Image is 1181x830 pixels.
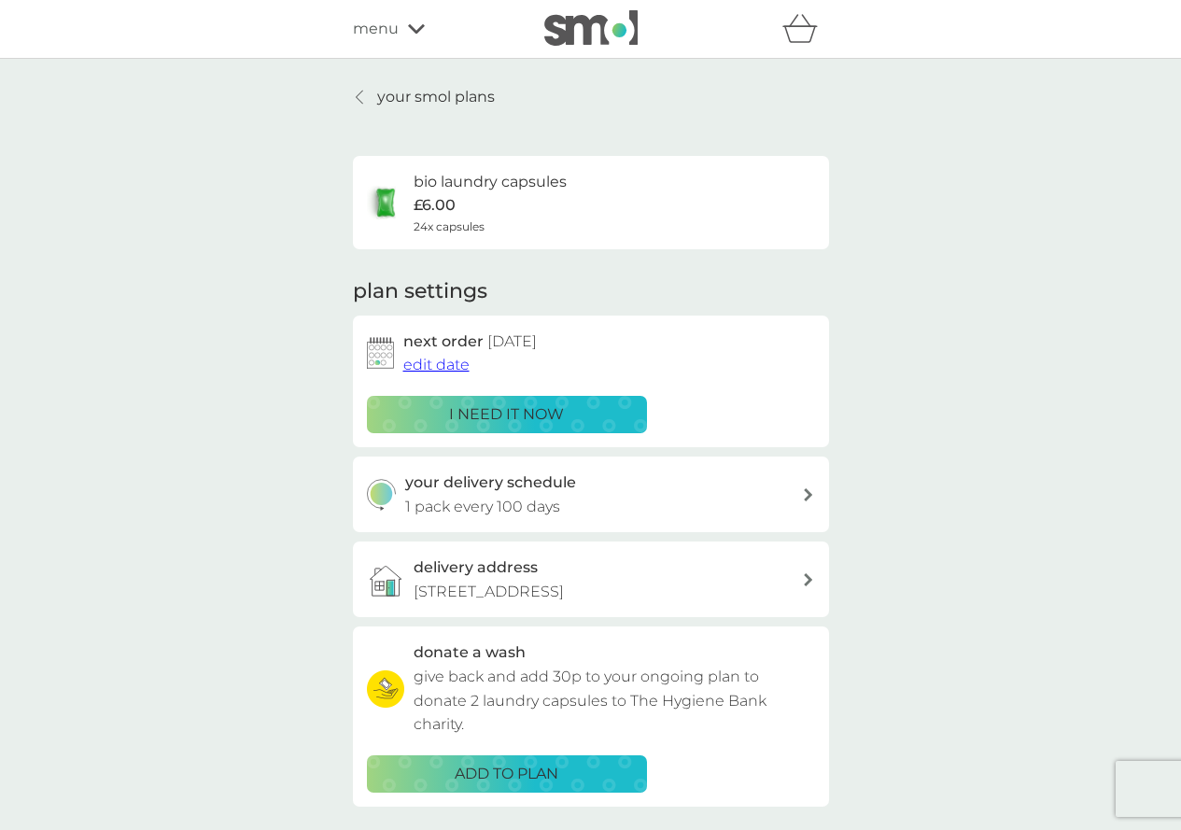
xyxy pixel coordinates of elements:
p: 1 pack every 100 days [405,495,560,519]
p: your smol plans [377,85,495,109]
button: edit date [403,353,470,377]
a: delivery address[STREET_ADDRESS] [353,542,829,617]
div: basket [782,10,829,48]
h3: your delivery schedule [405,471,576,495]
p: ADD TO PLAN [455,762,558,786]
button: ADD TO PLAN [367,755,647,793]
span: 24x capsules [414,218,485,235]
h6: bio laundry capsules [414,170,567,194]
img: smol [544,10,638,46]
p: [STREET_ADDRESS] [414,580,564,604]
h2: next order [403,330,537,354]
h3: donate a wash [414,640,526,665]
p: i need it now [449,402,564,427]
button: your delivery schedule1 pack every 100 days [353,457,829,532]
img: bio laundry capsules [367,184,404,221]
p: £6.00 [414,193,456,218]
span: [DATE] [487,332,537,350]
h2: plan settings [353,277,487,306]
a: your smol plans [353,85,495,109]
span: edit date [403,356,470,373]
p: give back and add 30p to your ongoing plan to donate 2 laundry capsules to The Hygiene Bank charity. [414,665,815,737]
h3: delivery address [414,556,538,580]
button: i need it now [367,396,647,433]
span: menu [353,17,399,41]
